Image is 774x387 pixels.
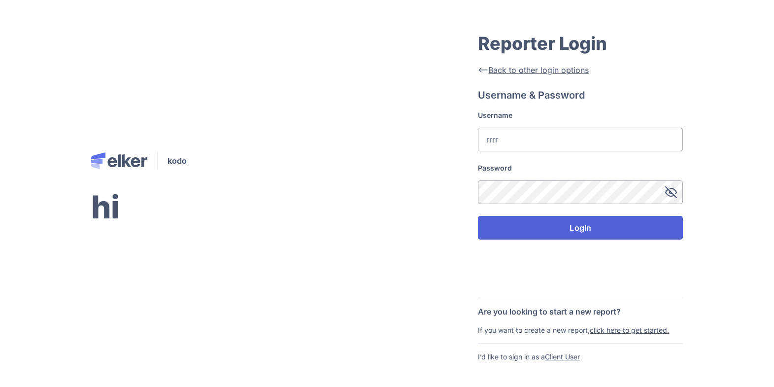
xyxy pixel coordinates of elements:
h2: hi [91,188,187,226]
div: <-- [478,64,683,76]
img: Elker [91,152,147,169]
a: Client User [545,352,580,361]
button: Login [478,216,683,240]
div: Reporter Login [478,32,683,55]
div: If you want to create a new report, [478,325,683,335]
a: click here to get started. [590,326,669,334]
div: I’d like to sign in as a [478,352,683,362]
span: Back to other login options [488,65,589,75]
div: Username & Password [478,88,683,103]
span: kodo [168,155,187,167]
label: Username [478,110,683,120]
span: Login [570,224,591,232]
div: Are you looking to start a new report? [478,306,683,317]
label: Password [478,163,683,173]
